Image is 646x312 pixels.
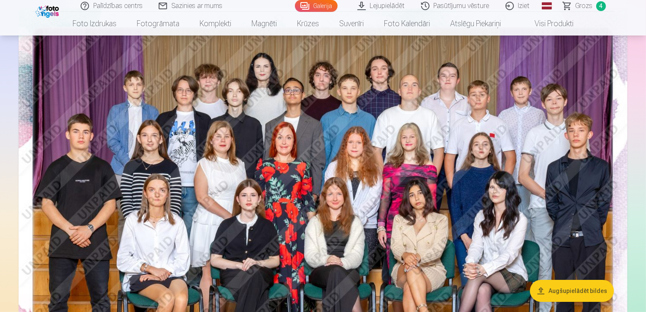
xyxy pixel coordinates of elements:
a: Atslēgu piekariņi [440,12,511,36]
a: Magnēti [241,12,287,36]
a: Suvenīri [329,12,374,36]
a: Foto kalendāri [374,12,440,36]
a: Krūzes [287,12,329,36]
a: Visi produkti [511,12,584,36]
img: /fa1 [35,3,61,18]
a: Komplekti [189,12,241,36]
a: Foto izdrukas [62,12,127,36]
span: 4 [596,1,606,11]
span: Grozs [576,1,593,11]
a: Fotogrāmata [127,12,189,36]
button: Augšupielādēt bildes [530,280,614,302]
